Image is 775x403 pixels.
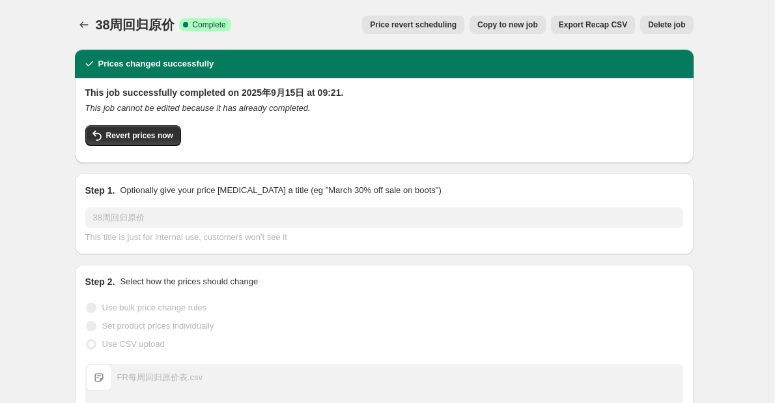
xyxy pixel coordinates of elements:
[470,16,546,34] button: Copy to new job
[106,130,173,141] span: Revert prices now
[192,20,225,30] span: Complete
[362,16,464,34] button: Price revert scheduling
[102,321,214,331] span: Set product prices individually
[640,16,693,34] button: Delete job
[85,86,683,99] h2: This job successfully completed on 2025年9月15日 at 09:21.
[96,18,175,32] span: 38周回归原价
[370,20,457,30] span: Price revert scheduling
[102,339,165,349] span: Use CSV upload
[85,103,311,113] i: This job cannot be edited because it has already completed.
[559,20,627,30] span: Export Recap CSV
[85,207,683,228] input: 30% off holiday sale
[85,184,115,197] h2: Step 1.
[117,371,203,384] div: FR每周回归原价表.csv
[98,57,214,70] h2: Prices changed successfully
[85,125,181,146] button: Revert prices now
[85,275,115,288] h2: Step 2.
[120,184,441,197] p: Optionally give your price [MEDICAL_DATA] a title (eg "March 30% off sale on boots")
[102,303,206,312] span: Use bulk price change rules
[75,16,93,34] button: Price change jobs
[477,20,538,30] span: Copy to new job
[120,275,258,288] p: Select how the prices should change
[648,20,685,30] span: Delete job
[551,16,635,34] button: Export Recap CSV
[85,232,287,242] span: This title is just for internal use, customers won't see it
